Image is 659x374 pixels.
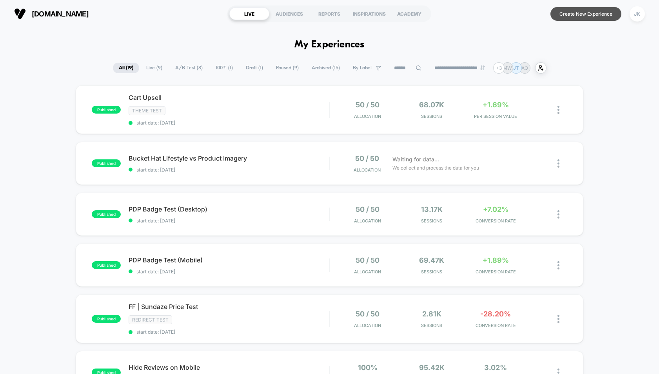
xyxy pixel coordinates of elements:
span: Paused ( 9 ) [270,63,305,73]
span: Live ( 9 ) [140,63,168,73]
div: JK [630,6,645,22]
span: PER SESSION VALUE [466,114,526,119]
span: PDP Badge Test (Mobile) [129,256,329,264]
span: published [92,210,121,218]
span: Sessions [401,114,461,119]
span: Allocation [354,114,381,119]
span: Archived ( 15 ) [306,63,346,73]
span: 50 / 50 [355,154,379,163]
span: published [92,159,121,167]
span: Bucket Hat Lifestyle vs Product Imagery [129,154,329,162]
span: Draft ( 1 ) [240,63,269,73]
span: PDP Badge Test (Desktop) [129,205,329,213]
img: close [557,106,559,114]
h1: My Experiences [294,39,365,51]
button: [DOMAIN_NAME] [12,7,91,20]
span: CONVERSION RATE [466,323,526,328]
span: We collect and process the data for you [392,164,479,172]
div: AUDIENCES [269,7,309,20]
img: close [557,315,559,323]
p: MW [503,65,512,71]
span: 69.47k [419,256,444,264]
span: 50 / 50 [356,101,379,109]
span: +1.89% [483,256,509,264]
span: [DOMAIN_NAME] [32,10,89,18]
span: Waiting for data... [392,155,439,164]
div: INSPIRATIONS [349,7,389,20]
span: 95.42k [419,363,445,372]
p: AO [521,65,528,71]
div: + 3 [493,62,505,74]
span: Sessions [401,323,461,328]
span: start date: [DATE] [129,329,329,335]
span: 68.07k [419,101,444,109]
img: end [480,65,485,70]
img: close [557,261,559,269]
div: ACADEMY [389,7,429,20]
span: start date: [DATE] [129,167,329,173]
img: Visually logo [14,8,26,20]
span: -28.20% [480,310,511,318]
span: Theme Test [129,106,165,115]
span: 50 / 50 [356,310,379,318]
img: close [557,210,559,219]
span: A/B Test ( 8 ) [169,63,209,73]
button: JK [627,6,647,22]
span: start date: [DATE] [129,120,329,126]
span: Sessions [401,218,461,224]
span: Redirect Test [129,315,172,324]
span: 100% [358,363,378,372]
span: Hide Reviews on Mobile [129,363,329,371]
span: 50 / 50 [356,256,379,264]
span: Allocation [354,167,381,173]
span: Cart Upsell [129,94,329,101]
span: CONVERSION RATE [466,269,526,275]
span: Allocation [354,218,381,224]
span: published [92,106,121,114]
span: start date: [DATE] [129,218,329,224]
div: LIVE [229,7,269,20]
div: REPORTS [309,7,349,20]
span: FF | Sundaze Price Test [129,303,329,311]
span: +1.69% [483,101,509,109]
span: published [92,315,121,323]
span: 3.02% [484,363,507,372]
span: 50 / 50 [356,205,379,213]
span: CONVERSION RATE [466,218,526,224]
span: All ( 19 ) [113,63,139,73]
span: 13.17k [421,205,443,213]
span: +7.02% [483,205,508,213]
img: close [557,159,559,168]
span: published [92,261,121,269]
button: Create New Experience [550,7,621,21]
span: Sessions [401,269,461,275]
span: By Label [353,65,372,71]
p: JT [513,65,519,71]
span: 100% ( 1 ) [210,63,239,73]
span: Allocation [354,269,381,275]
span: Allocation [354,323,381,328]
span: 2.81k [422,310,441,318]
span: start date: [DATE] [129,269,329,275]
